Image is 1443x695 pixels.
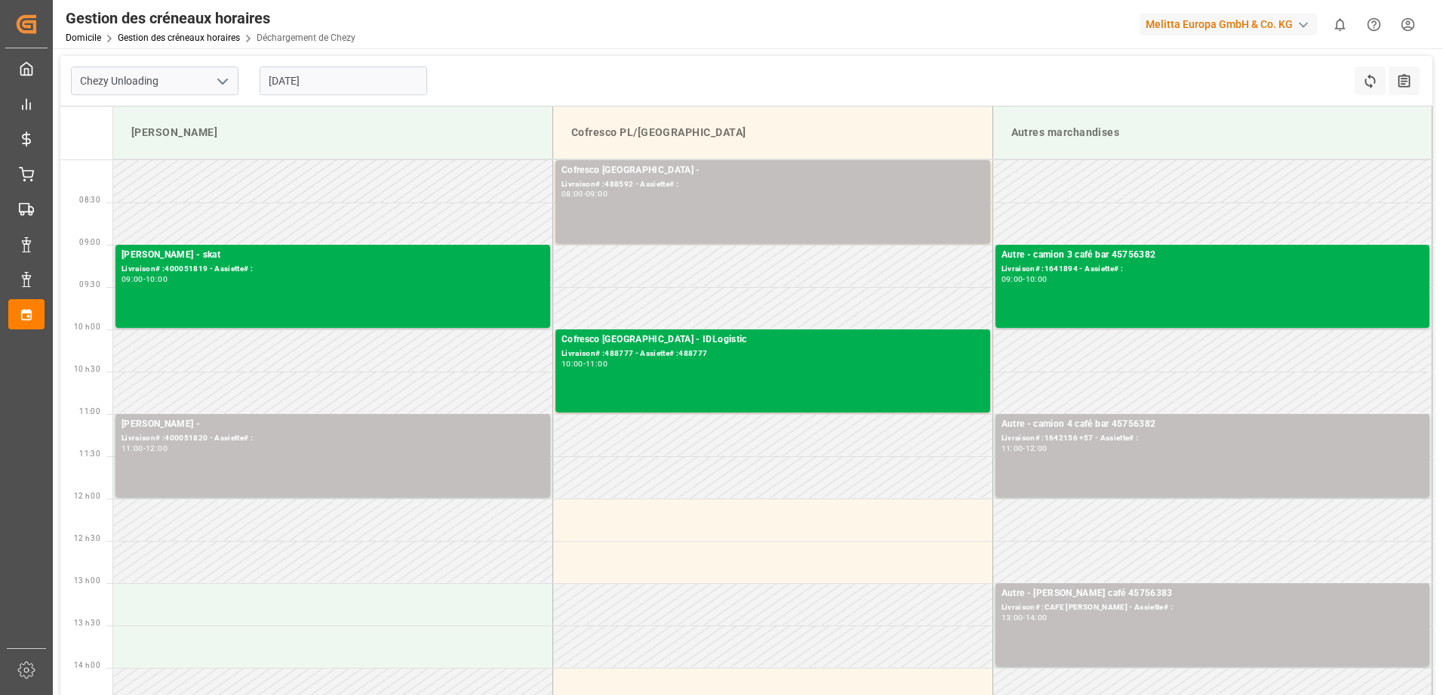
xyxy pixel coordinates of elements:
[562,178,984,191] div: Livraison# :488592 - Assiette# :
[143,276,146,283] div: -
[1001,417,1424,432] div: Autre - camion 4 café bar 45756382
[1001,263,1424,276] div: Livraison# :1641894 - Assiette# :
[565,119,980,147] div: Cofresco PL/[GEOGRAPHIC_DATA]
[1323,8,1357,42] button: Afficher 0 nouvelles notifications
[79,407,100,415] span: 11:00
[562,190,583,197] div: 08:00
[79,196,100,204] span: 08:30
[79,238,100,246] span: 09:00
[74,534,100,542] span: 12 h 30
[146,445,168,452] div: 12:00
[1001,614,1023,621] div: 13:00
[74,661,100,669] span: 14 h 00
[79,449,100,458] span: 11:30
[1001,586,1424,601] div: Autre - [PERSON_NAME] café 45756383
[122,263,544,276] div: Livraison# :400051819 - Assiette# :
[1026,445,1048,452] div: 12:00
[122,417,544,432] div: [PERSON_NAME] -
[66,7,355,29] div: Gestion des créneaux horaires
[1001,432,1424,445] div: Livraison# :1642156 +57 - Assiette# :
[1023,276,1025,283] div: -
[74,365,100,373] span: 10 h 30
[1026,614,1048,621] div: 14:00
[79,280,100,289] span: 09:30
[66,32,101,43] a: Domicile
[1001,445,1023,452] div: 11:00
[74,576,100,585] span: 13 h 00
[583,360,586,367] div: -
[1023,445,1025,452] div: -
[260,66,427,95] input: JJ-MM-AAAA
[1001,601,1424,614] div: Livraison# :CAFE [PERSON_NAME] - Assiette# :
[562,360,583,367] div: 10:00
[122,276,143,283] div: 09:00
[1005,119,1420,147] div: Autres marchandises
[583,190,586,197] div: -
[562,163,984,178] div: Cofresco [GEOGRAPHIC_DATA] -
[122,432,544,445] div: Livraison# :400051820 - Assiette# :
[143,445,146,452] div: -
[1026,276,1048,283] div: 10:00
[1001,248,1424,263] div: Autre - camion 3 café bar 45756382
[211,69,233,93] button: Ouvrir le menu
[1140,10,1323,39] button: Melitta Europa GmbH & Co. KG
[74,619,100,627] span: 13 h 30
[1146,17,1293,32] font: Melitta Europa GmbH & Co. KG
[74,323,100,331] span: 10 h 00
[1023,614,1025,621] div: -
[122,445,143,452] div: 11:00
[118,32,240,43] a: Gestion des créneaux horaires
[562,347,984,360] div: Livraison# :488777 - Assiette# :488777
[1357,8,1391,42] button: Centre d’aide
[74,492,100,500] span: 12 h 00
[586,360,608,367] div: 11:00
[125,119,540,147] div: [PERSON_NAME]
[71,66,238,95] input: Type à rechercher/sélectionner
[586,190,608,197] div: 09:00
[146,276,168,283] div: 10:00
[562,332,984,347] div: Cofresco [GEOGRAPHIC_DATA] - IDLogistic
[1001,276,1023,283] div: 09:00
[122,248,544,263] div: [PERSON_NAME] - skat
